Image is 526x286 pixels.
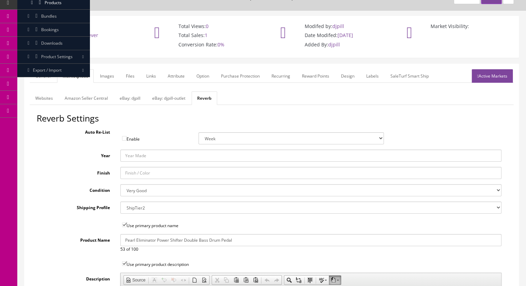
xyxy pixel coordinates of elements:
[37,167,115,176] label: Finish
[115,219,507,229] label: Use primary product name
[158,32,260,38] p: Total Sales:
[158,42,260,48] p: Conversion Rate:
[122,136,127,141] input: Enable
[158,23,260,29] p: Total Views:
[294,276,304,285] a: Replace
[329,276,341,285] a: AutoCorrect
[37,150,115,159] label: Year
[17,64,90,77] a: Export / Import
[361,69,384,83] a: Labels
[262,276,272,285] a: Undo
[305,276,315,285] a: Select All
[332,23,344,29] span: djpill
[120,150,502,162] input: Year Made
[41,13,57,19] span: Bundles
[231,276,241,285] a: Paste
[335,69,360,83] a: Design
[317,276,329,285] a: Spell Checker
[159,276,169,285] a: Comment Selection
[385,69,434,83] a: SaleTurf Smart Ship
[120,246,125,252] span: 53
[272,276,282,285] a: Redo
[192,91,217,105] a: Reverb
[206,23,209,29] span: 0
[115,132,194,142] label: Enable
[17,10,90,23] a: Bundles
[284,42,386,48] p: Added By:
[218,41,224,48] span: 0%
[149,276,159,285] a: Format Selection
[147,91,191,105] a: eBay: djpill-outlet
[296,69,335,83] a: Reward Points
[205,32,207,38] span: 1
[120,69,140,83] a: Files
[284,32,386,38] p: Date Modifed:
[120,167,502,179] input: Finish / Color
[190,276,200,285] a: New Page
[37,234,115,243] label: Product Name
[284,276,294,285] a: Find
[94,69,120,83] a: Images
[37,184,115,194] label: Condition
[215,69,265,83] a: Purchase Protection
[472,69,513,83] a: Active Markets
[338,32,353,38] span: [DATE]
[85,32,98,38] span: never
[59,91,113,105] a: Amazon Seller Central
[115,258,507,268] label: Use primary product description
[191,69,215,83] a: Option
[114,91,146,105] a: eBay: djpill
[122,223,127,227] input: Use primary product name
[328,41,340,48] span: djpill
[37,114,507,123] h2: Reverb Settings
[266,69,296,83] a: Recurring
[41,27,59,33] span: Bookings
[162,69,190,83] a: Attribute
[120,234,502,246] input: Product Name
[222,276,231,285] a: Copy
[169,276,178,285] a: Uncomment Selection
[124,276,148,285] a: Source
[410,23,512,29] p: Market Visibility:
[41,54,73,60] span: Product Settings
[126,246,138,252] span: of 100
[122,261,127,266] input: Use primary product description
[200,276,209,285] a: Preview
[37,202,115,211] label: Shipping Profile
[30,91,58,105] a: Websites
[17,23,90,37] a: Bookings
[241,276,251,285] a: Paste as plain text
[178,276,188,285] a: Enable/Disable HTML Tag Autocomplete
[37,126,115,135] label: Auto Re-List
[37,273,115,282] label: Description
[141,69,162,83] a: Links
[17,37,90,50] a: Downloads
[251,276,260,285] a: Paste from Word
[284,23,386,29] p: Modifed by:
[212,276,222,285] a: Cut
[41,40,63,46] span: Downloads
[131,277,146,283] span: Source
